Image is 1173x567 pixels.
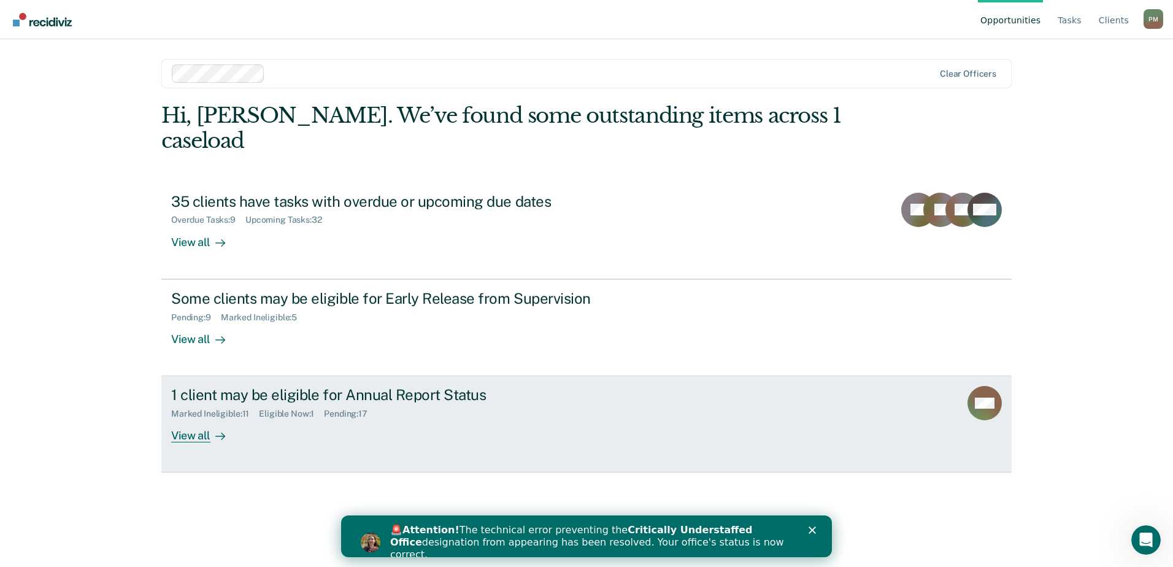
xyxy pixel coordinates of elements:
[161,279,1012,376] a: Some clients may be eligible for Early Release from SupervisionPending:9Marked Ineligible:5View all
[171,193,602,210] div: 35 clients have tasks with overdue or upcoming due dates
[171,290,602,307] div: Some clients may be eligible for Early Release from Supervision
[1144,9,1163,29] div: P M
[161,183,1012,279] a: 35 clients have tasks with overdue or upcoming due datesOverdue Tasks:9Upcoming Tasks:32View all
[49,9,452,45] div: 🚨 The technical error preventing the designation from appearing has been resolved. Your office's ...
[1131,525,1161,555] iframe: Intercom live chat
[49,9,412,33] b: Critically Understaffed Office
[171,322,240,346] div: View all
[940,69,996,79] div: Clear officers
[161,376,1012,472] a: 1 client may be eligible for Annual Report StatusMarked Ineligible:11Eligible Now:1Pending:17View...
[341,515,832,557] iframe: Intercom live chat banner
[221,312,307,323] div: Marked Ineligible : 5
[161,103,842,153] div: Hi, [PERSON_NAME]. We’ve found some outstanding items across 1 caseload
[171,225,240,249] div: View all
[171,312,221,323] div: Pending : 9
[324,409,377,419] div: Pending : 17
[1144,9,1163,29] button: Profile dropdown button
[61,9,118,20] b: Attention!
[259,409,324,419] div: Eligible Now : 1
[171,409,259,419] div: Marked Ineligible : 11
[171,419,240,443] div: View all
[13,13,72,26] img: Recidiviz
[171,386,602,404] div: 1 client may be eligible for Annual Report Status
[467,11,480,18] div: Close
[171,215,245,225] div: Overdue Tasks : 9
[245,215,332,225] div: Upcoming Tasks : 32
